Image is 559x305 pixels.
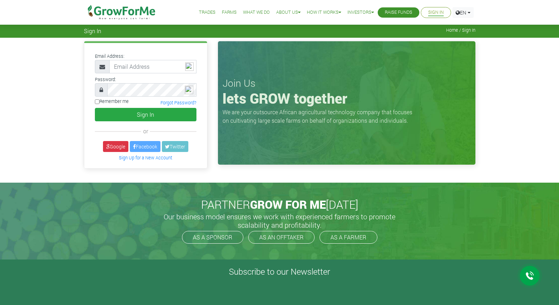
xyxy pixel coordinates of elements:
[84,28,101,34] span: Sign In
[428,9,444,16] a: Sign In
[248,231,315,244] a: AS AN OFFTAKER
[185,86,193,94] img: npw-badge-icon-locked.svg
[223,77,471,89] h3: Join Us
[87,198,473,211] h2: PARTNER [DATE]
[385,9,412,16] a: Raise Funds
[250,197,326,212] span: GROW FOR ME
[95,99,99,104] input: Remember me
[95,53,124,60] label: Email Address:
[119,155,172,160] a: Sign Up for a New Account
[307,9,341,16] a: How it Works
[320,231,377,244] a: AS A FARMER
[276,9,300,16] a: About Us
[156,212,403,229] h5: Our business model ensures we work with experienced farmers to promote scalability and profitabil...
[185,62,194,71] img: npw-badge-icon-locked.svg
[222,9,237,16] a: Farms
[347,9,374,16] a: Investors
[182,231,243,244] a: AS A SPONSOR
[109,60,196,73] input: Email Address
[160,100,196,105] a: Forgot Password?
[223,90,471,107] h1: lets GROW together
[199,9,215,16] a: Trades
[103,141,128,152] a: Google
[95,98,129,105] label: Remember me
[95,108,196,121] button: Sign In
[9,267,550,277] h4: Subscribe to our Newsletter
[446,28,475,33] span: Home / Sign In
[452,7,474,18] a: EN
[243,9,270,16] a: What We Do
[223,108,417,125] p: We are your outsource African agricultural technology company that focuses on cultivating large s...
[95,127,196,135] div: or
[95,76,116,83] label: Password:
